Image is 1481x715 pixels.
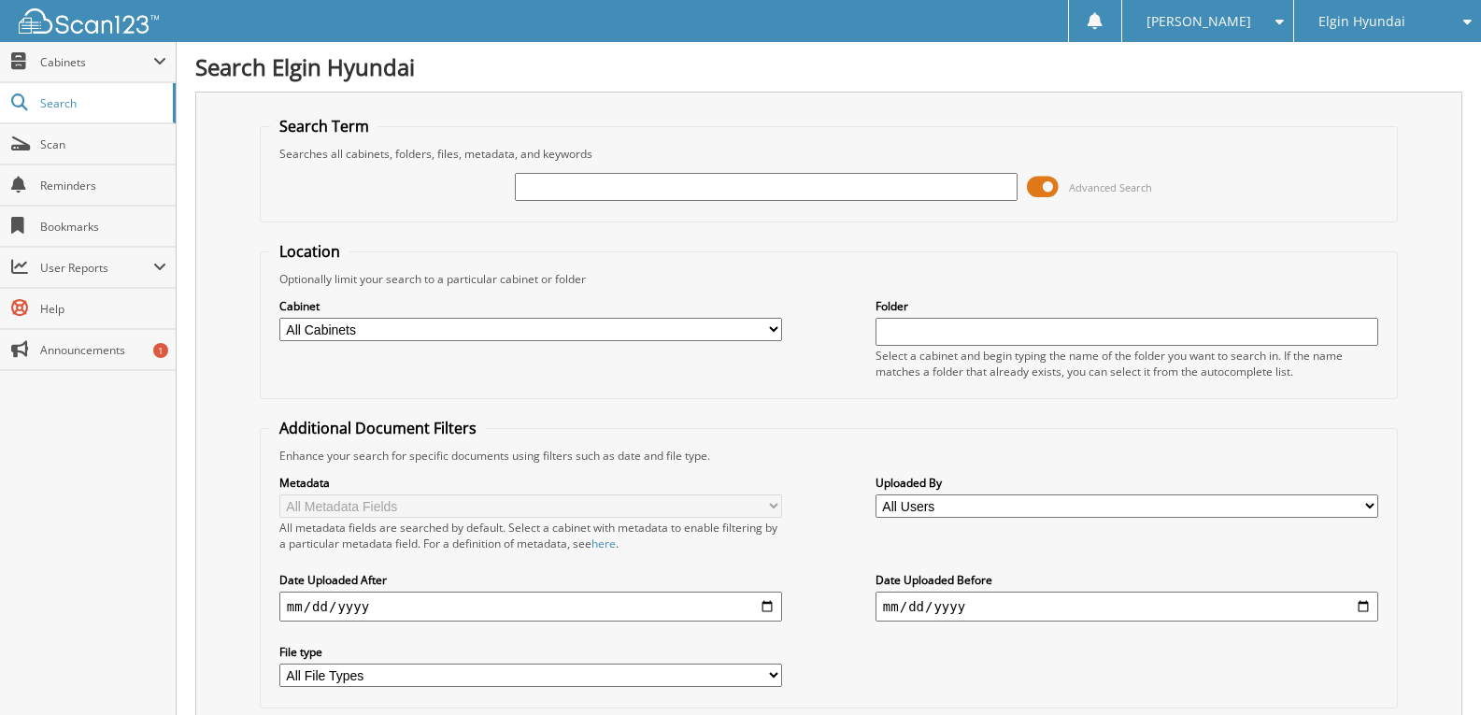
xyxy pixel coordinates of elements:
[40,301,166,317] span: Help
[40,95,164,111] span: Search
[1069,180,1152,194] span: Advanced Search
[279,475,782,491] label: Metadata
[270,116,378,136] legend: Search Term
[40,178,166,193] span: Reminders
[40,342,166,358] span: Announcements
[40,260,153,276] span: User Reports
[876,298,1378,314] label: Folder
[195,51,1462,82] h1: Search Elgin Hyundai
[279,520,782,551] div: All metadata fields are searched by default. Select a cabinet with metadata to enable filtering b...
[876,348,1378,379] div: Select a cabinet and begin typing the name of the folder you want to search in. If the name match...
[40,219,166,235] span: Bookmarks
[40,54,153,70] span: Cabinets
[270,241,349,262] legend: Location
[270,146,1388,162] div: Searches all cabinets, folders, files, metadata, and keywords
[876,592,1378,622] input: end
[153,343,168,358] div: 1
[279,644,782,660] label: File type
[279,572,782,588] label: Date Uploaded After
[1318,16,1405,27] span: Elgin Hyundai
[591,536,616,551] a: here
[270,448,1388,464] div: Enhance your search for specific documents using filters such as date and file type.
[40,136,166,152] span: Scan
[876,475,1378,491] label: Uploaded By
[279,592,782,622] input: start
[876,572,1378,588] label: Date Uploaded Before
[270,271,1388,287] div: Optionally limit your search to a particular cabinet or folder
[19,8,159,34] img: scan123-logo-white.svg
[1146,16,1251,27] span: [PERSON_NAME]
[279,298,782,314] label: Cabinet
[270,418,486,438] legend: Additional Document Filters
